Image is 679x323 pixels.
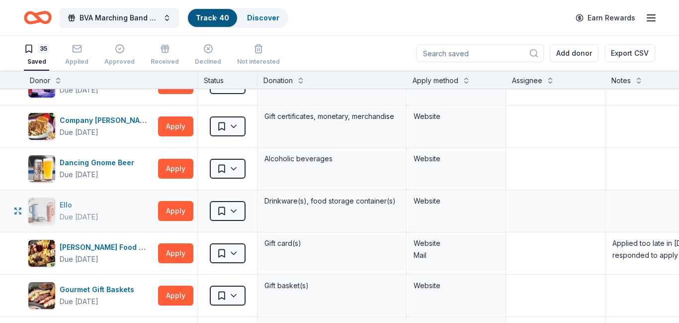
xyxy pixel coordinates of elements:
button: Image for ElloElloDue [DATE] [28,197,154,225]
div: Website [414,153,499,165]
button: 35Saved [24,40,49,71]
div: Saved [24,58,49,66]
div: Gift card(s) [263,236,400,250]
button: Image for Company BrinkerCompany [PERSON_NAME]Due [DATE] [28,112,154,140]
span: BVA Marching Band Purse Bash [80,12,159,24]
button: Approved [104,40,135,71]
div: Gift basket(s) [263,279,400,293]
button: BVA Marching Band Purse Bash [60,8,179,28]
div: Due [DATE] [60,126,98,138]
img: Image for Gordon Food Service Store [28,240,55,267]
div: Ello [60,199,98,211]
div: Due [DATE] [60,211,98,223]
div: Dancing Gnome Beer [60,157,138,169]
button: Apply [158,243,193,263]
div: Mail [414,249,499,261]
a: Earn Rewards [570,9,641,27]
div: Declined [195,58,221,66]
div: Donation [263,75,293,87]
div: Received [151,58,179,66]
button: Apply [158,159,193,179]
button: Image for Dancing Gnome BeerDancing Gnome BeerDue [DATE] [28,155,154,183]
div: Alcoholic beverages [263,152,400,166]
button: Image for Gourmet Gift BasketsGourmet Gift BasketsDue [DATE] [28,282,154,310]
a: Discover [247,13,279,22]
button: Apply [158,286,193,306]
div: Drinkware(s), food storage container(s) [263,194,400,208]
div: Notes [611,75,631,87]
div: Due [DATE] [60,253,98,265]
button: Declined [195,40,221,71]
img: Image for Ello [28,198,55,224]
div: Website [414,280,499,292]
div: Approved [104,58,135,66]
div: Donor [30,75,50,87]
div: Assignee [512,75,542,87]
img: Image for Dancing Gnome Beer [28,155,55,182]
div: Gift certificates, monetary, merchandise [263,109,400,123]
div: Website [414,110,499,122]
div: Due [DATE] [60,84,98,96]
button: Applied [65,40,88,71]
button: Apply [158,201,193,221]
button: Track· 40Discover [187,8,288,28]
button: Export CSV [604,44,655,62]
a: Track· 40 [196,13,229,22]
button: Apply [158,116,193,136]
div: Website [414,195,499,207]
div: Due [DATE] [60,169,98,181]
button: Add donor [550,44,598,62]
div: [PERSON_NAME] Food Service Store [60,241,154,253]
img: Image for Company Brinker [28,113,55,140]
div: Apply method [413,75,458,87]
input: Search saved [417,44,544,62]
div: Status [198,71,257,89]
div: Gourmet Gift Baskets [60,284,138,296]
div: 35 [38,44,49,54]
div: Not interested [237,58,280,66]
img: Image for Gourmet Gift Baskets [28,282,55,309]
div: Applied [65,58,88,66]
div: Company [PERSON_NAME] [60,114,154,126]
div: Website [414,237,499,249]
a: Home [24,6,52,29]
button: Not interested [237,40,280,71]
div: Due [DATE] [60,296,98,308]
button: Received [151,40,179,71]
button: Image for Gordon Food Service Store[PERSON_NAME] Food Service StoreDue [DATE] [28,239,154,267]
